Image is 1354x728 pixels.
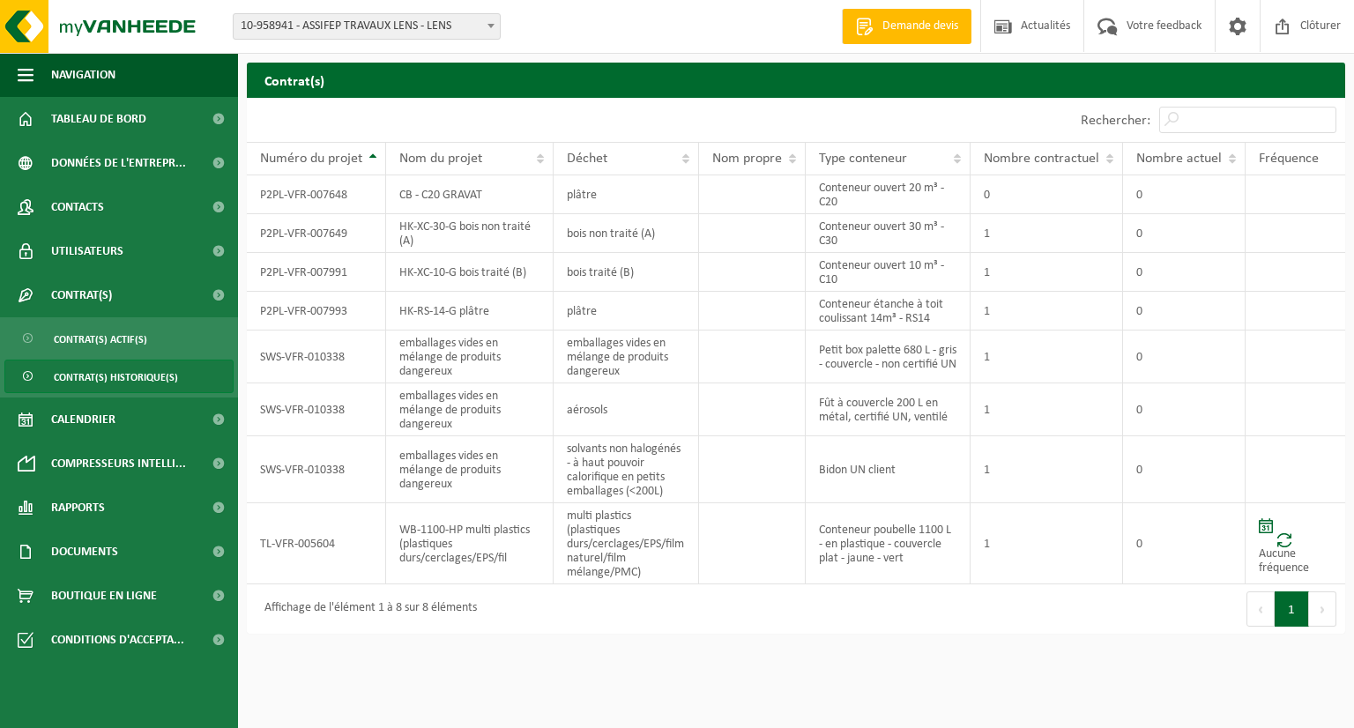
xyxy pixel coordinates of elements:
[554,175,699,214] td: plâtre
[1081,114,1150,128] label: Rechercher:
[4,322,234,355] a: Contrat(s) actif(s)
[386,436,554,503] td: emballages vides en mélange de produits dangereux
[1123,503,1246,584] td: 0
[1123,436,1246,503] td: 0
[54,323,147,356] span: Contrat(s) actif(s)
[386,292,554,331] td: HK-RS-14-G plâtre
[51,141,186,185] span: Données de l'entrepr...
[971,503,1123,584] td: 1
[806,436,971,503] td: Bidon UN client
[234,14,500,39] span: 10-958941 - ASSIFEP TRAVAUX LENS - LENS
[386,253,554,292] td: HK-XC-10-G bois traité (B)
[712,152,782,166] span: Nom propre
[51,486,105,530] span: Rapports
[567,152,607,166] span: Déchet
[386,331,554,383] td: emballages vides en mélange de produits dangereux
[1123,214,1246,253] td: 0
[1136,152,1222,166] span: Nombre actuel
[971,383,1123,436] td: 1
[256,593,477,625] div: Affichage de l'élément 1 à 8 sur 8 éléments
[51,397,115,442] span: Calendrier
[1123,331,1246,383] td: 0
[1275,591,1309,627] button: 1
[233,13,501,40] span: 10-958941 - ASSIFEP TRAVAUX LENS - LENS
[806,175,971,214] td: Conteneur ouvert 20 m³ - C20
[878,18,963,35] span: Demande devis
[806,503,971,584] td: Conteneur poubelle 1100 L - en plastique - couvercle plat - jaune - vert
[806,292,971,331] td: Conteneur étanche à toit coulissant 14m³ - RS14
[386,383,554,436] td: emballages vides en mélange de produits dangereux
[554,253,699,292] td: bois traité (B)
[806,383,971,436] td: Fût à couvercle 200 L en métal, certifié UN, ventilé
[247,214,386,253] td: P2PL-VFR-007649
[247,253,386,292] td: P2PL-VFR-007991
[247,63,1345,97] h2: Contrat(s)
[51,442,186,486] span: Compresseurs intelli...
[399,152,482,166] span: Nom du projet
[247,503,386,584] td: TL-VFR-005604
[1246,503,1345,584] td: Aucune fréquence
[554,436,699,503] td: solvants non halogénés - à haut pouvoir calorifique en petits emballages (<200L)
[4,360,234,393] a: Contrat(s) historique(s)
[51,185,104,229] span: Contacts
[806,331,971,383] td: Petit box palette 680 L - gris - couvercle - non certifié UN
[554,383,699,436] td: aérosols
[1123,175,1246,214] td: 0
[971,175,1123,214] td: 0
[51,574,157,618] span: Boutique en ligne
[386,214,554,253] td: HK-XC-30-G bois non traité (A)
[806,253,971,292] td: Conteneur ouvert 10 m³ - C10
[51,618,184,662] span: Conditions d'accepta...
[806,214,971,253] td: Conteneur ouvert 30 m³ - C30
[971,214,1123,253] td: 1
[554,331,699,383] td: emballages vides en mélange de produits dangereux
[984,152,1099,166] span: Nombre contractuel
[1246,591,1275,627] button: Previous
[1123,383,1246,436] td: 0
[247,331,386,383] td: SWS-VFR-010338
[971,331,1123,383] td: 1
[971,436,1123,503] td: 1
[386,175,554,214] td: CB - C20 GRAVAT
[971,292,1123,331] td: 1
[51,97,146,141] span: Tableau de bord
[51,229,123,273] span: Utilisateurs
[51,530,118,574] span: Documents
[247,383,386,436] td: SWS-VFR-010338
[554,503,699,584] td: multi plastics (plastiques durs/cerclages/EPS/film naturel/film mélange/PMC)
[1259,152,1319,166] span: Fréquence
[260,152,362,166] span: Numéro du projet
[1123,292,1246,331] td: 0
[51,53,115,97] span: Navigation
[971,253,1123,292] td: 1
[54,360,178,394] span: Contrat(s) historique(s)
[51,273,112,317] span: Contrat(s)
[819,152,907,166] span: Type conteneur
[842,9,971,44] a: Demande devis
[1123,253,1246,292] td: 0
[386,503,554,584] td: WB-1100-HP multi plastics (plastiques durs/cerclages/EPS/fil
[554,292,699,331] td: plâtre
[554,214,699,253] td: bois non traité (A)
[247,175,386,214] td: P2PL-VFR-007648
[247,292,386,331] td: P2PL-VFR-007993
[1309,591,1336,627] button: Next
[247,436,386,503] td: SWS-VFR-010338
